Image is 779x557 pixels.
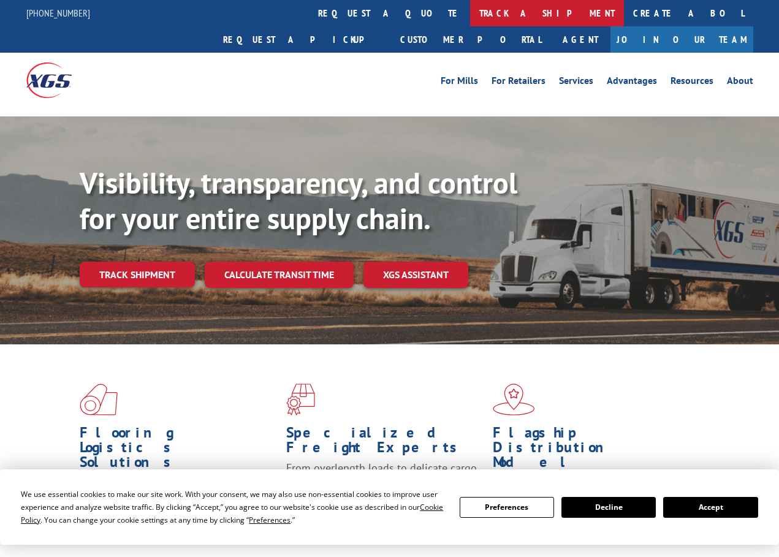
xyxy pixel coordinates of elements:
[80,164,517,237] b: Visibility, transparency, and control for your entire supply chain.
[492,76,545,89] a: For Retailers
[80,384,118,415] img: xgs-icon-total-supply-chain-intelligence-red
[671,76,713,89] a: Resources
[363,262,468,288] a: XGS ASSISTANT
[214,26,391,53] a: Request a pickup
[663,497,758,518] button: Accept
[550,26,610,53] a: Agent
[441,76,478,89] a: For Mills
[607,76,657,89] a: Advantages
[26,7,90,19] a: [PHONE_NUMBER]
[610,26,753,53] a: Join Our Team
[493,425,690,476] h1: Flagship Distribution Model
[286,461,484,515] p: From overlength loads to delicate cargo, our experienced staff knows the best way to move your fr...
[286,425,484,461] h1: Specialized Freight Experts
[21,488,444,526] div: We use essential cookies to make our site work. With your consent, we may also use non-essential ...
[205,262,354,288] a: Calculate transit time
[391,26,550,53] a: Customer Portal
[249,515,291,525] span: Preferences
[80,425,277,476] h1: Flooring Logistics Solutions
[460,497,554,518] button: Preferences
[286,384,315,415] img: xgs-icon-focused-on-flooring-red
[80,262,195,287] a: Track shipment
[727,76,753,89] a: About
[493,384,535,415] img: xgs-icon-flagship-distribution-model-red
[561,497,656,518] button: Decline
[559,76,593,89] a: Services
